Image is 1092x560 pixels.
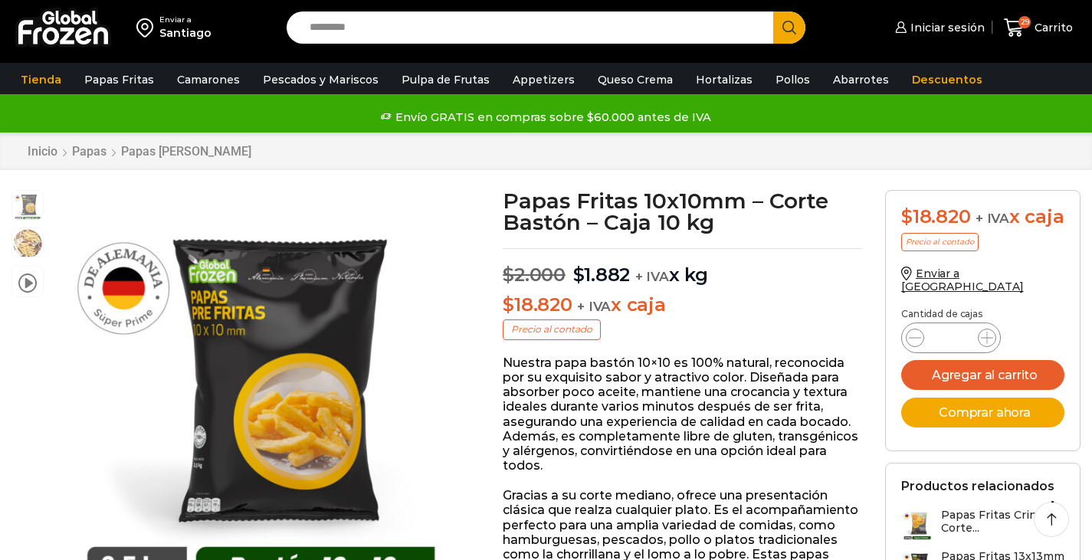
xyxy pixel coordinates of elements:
a: Papas [PERSON_NAME] [120,144,252,159]
a: Pescados y Mariscos [255,65,386,94]
span: $ [503,264,514,286]
a: Enviar a [GEOGRAPHIC_DATA] [901,267,1024,293]
img: address-field-icon.svg [136,15,159,41]
a: Pulpa de Frutas [394,65,497,94]
span: Carrito [1031,20,1073,35]
bdi: 18.820 [503,293,572,316]
span: + IVA [635,269,669,284]
p: Precio al contado [901,233,979,251]
input: Product quantity [936,327,966,349]
a: Papas Fritas Crinkle - Corte... [901,509,1064,542]
p: Cantidad de cajas [901,309,1064,319]
a: Inicio [27,144,58,159]
a: Papas Fritas [77,65,162,94]
a: Pollos [768,65,818,94]
p: Precio al contado [503,319,601,339]
a: Tienda [13,65,69,94]
span: Iniciar sesión [907,20,985,35]
span: $ [901,205,913,228]
p: x kg [503,248,862,287]
div: x caja [901,206,1064,228]
h2: Productos relacionados [901,479,1054,493]
span: 10×10 [12,228,43,259]
span: $ [573,264,585,286]
button: Agregar al carrito [901,360,1064,390]
a: Hortalizas [688,65,760,94]
a: Queso Crema [590,65,680,94]
h3: Papas Fritas Crinkle - Corte... [941,509,1064,535]
span: + IVA [577,299,611,314]
button: Search button [773,11,805,44]
a: Camarones [169,65,248,94]
a: Papas [71,144,107,159]
nav: Breadcrumb [27,144,252,159]
h1: Papas Fritas 10x10mm – Corte Bastón – Caja 10 kg [503,190,862,233]
a: 29 Carrito [1000,10,1077,46]
div: Enviar a [159,15,212,25]
bdi: 2.000 [503,264,566,286]
span: $ [503,293,514,316]
div: Santiago [159,25,212,41]
a: Abarrotes [825,65,897,94]
span: 29 [1018,16,1031,28]
span: 10×10 [12,191,43,221]
p: x caja [503,294,862,316]
a: Descuentos [904,65,990,94]
a: Iniciar sesión [891,12,985,43]
button: Comprar ahora [901,398,1064,427]
a: Appetizers [505,65,582,94]
bdi: 1.882 [573,264,631,286]
p: Nuestra papa bastón 10×10 es 100% natural, reconocida por su exquisito sabor y atractivo color. D... [503,355,862,473]
bdi: 18.820 [901,205,970,228]
span: + IVA [976,211,1009,226]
